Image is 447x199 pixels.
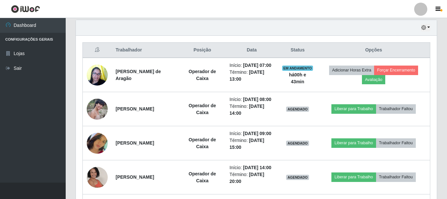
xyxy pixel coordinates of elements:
[362,75,385,84] button: Avaliação
[179,43,226,58] th: Posição
[226,43,278,58] th: Data
[286,141,309,146] span: AGENDADO
[376,138,416,148] button: Trabalhador Faltou
[278,43,317,58] th: Status
[87,99,108,120] img: 1617198337870.jpeg
[331,138,376,148] button: Liberar para Trabalho
[116,140,154,146] strong: [PERSON_NAME]
[243,97,271,102] time: [DATE] 08:00
[189,69,216,81] strong: Operador de Caixa
[189,137,216,149] strong: Operador de Caixa
[87,125,108,162] img: 1680605937506.jpeg
[243,63,271,68] time: [DATE] 07:00
[243,165,271,170] time: [DATE] 14:00
[230,137,274,151] li: Término:
[87,163,108,192] img: 1689018111072.jpeg
[374,66,418,75] button: Forçar Encerramento
[282,66,313,71] span: EM ANDAMENTO
[331,104,376,113] button: Liberar para Trabalho
[289,72,306,84] strong: há 00 h e 43 min
[230,164,274,171] li: Início:
[230,69,274,83] li: Término:
[286,107,309,112] span: AGENDADO
[329,66,374,75] button: Adicionar Horas Extra
[116,69,161,81] strong: [PERSON_NAME] de Aragão
[189,103,216,115] strong: Operador de Caixa
[376,172,416,182] button: Trabalhador Faltou
[230,103,274,117] li: Término:
[230,96,274,103] li: Início:
[116,174,154,180] strong: [PERSON_NAME]
[230,130,274,137] li: Início:
[331,172,376,182] button: Liberar para Trabalho
[376,104,416,113] button: Trabalhador Faltou
[230,171,274,185] li: Término:
[230,62,274,69] li: Início:
[116,106,154,111] strong: [PERSON_NAME]
[112,43,179,58] th: Trabalhador
[11,5,40,13] img: CoreUI Logo
[243,131,271,136] time: [DATE] 09:00
[87,61,108,89] img: 1632390182177.jpeg
[317,43,430,58] th: Opções
[286,175,309,180] span: AGENDADO
[189,171,216,183] strong: Operador de Caixa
